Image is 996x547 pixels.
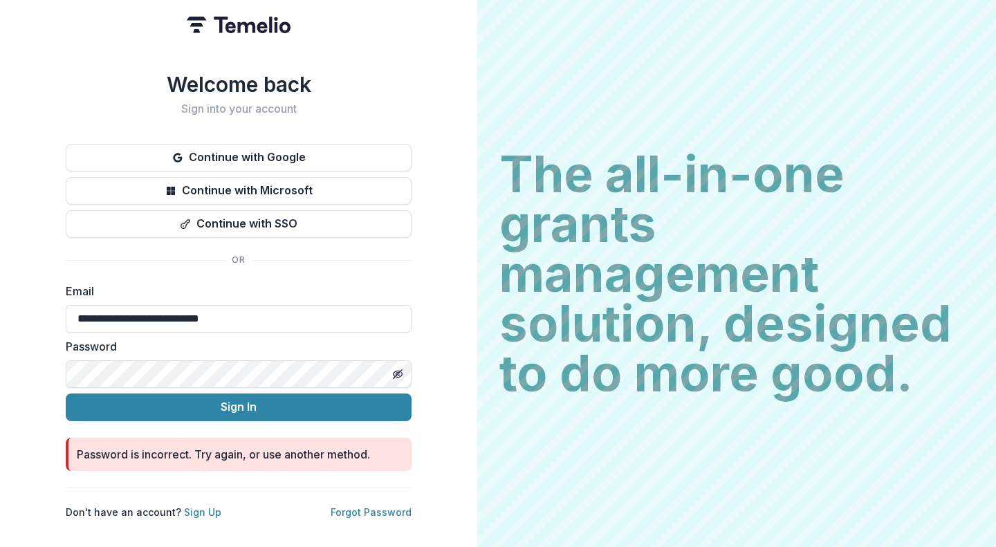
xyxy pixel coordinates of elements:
button: Continue with SSO [66,210,412,238]
p: Don't have an account? [66,505,221,519]
button: Sign In [66,393,412,421]
label: Email [66,283,403,299]
button: Continue with Google [66,144,412,171]
button: Continue with Microsoft [66,177,412,205]
div: Password is incorrect. Try again, or use another method. [77,446,370,463]
a: Forgot Password [331,506,412,518]
a: Sign Up [184,506,221,518]
button: Toggle password visibility [387,363,409,385]
h1: Welcome back [66,72,412,97]
img: Temelio [187,17,290,33]
h2: Sign into your account [66,102,412,115]
label: Password [66,338,403,355]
